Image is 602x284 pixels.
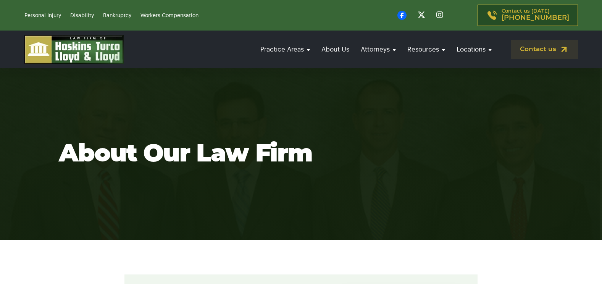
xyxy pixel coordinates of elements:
[478,5,578,26] a: Contact us [DATE][PHONE_NUMBER]
[257,39,314,60] a: Practice Areas
[453,39,495,60] a: Locations
[70,13,94,18] a: Disability
[24,35,124,64] img: logo
[24,13,61,18] a: Personal Injury
[140,13,199,18] a: Workers Compensation
[103,13,131,18] a: Bankruptcy
[502,14,569,22] span: [PHONE_NUMBER]
[511,40,578,59] a: Contact us
[502,9,569,22] p: Contact us [DATE]
[318,39,353,60] a: About Us
[357,39,400,60] a: Attorneys
[59,141,544,168] h1: About our law firm
[403,39,449,60] a: Resources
